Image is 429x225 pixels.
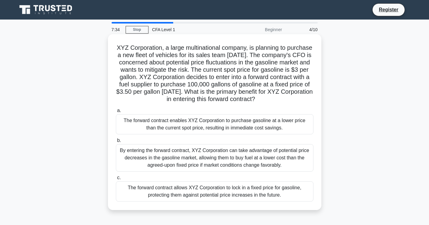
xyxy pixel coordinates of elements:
[232,24,286,36] div: Beginner
[375,6,402,13] a: Register
[117,108,121,113] span: a.
[117,175,121,180] span: c.
[108,24,126,36] div: 7:34
[116,144,313,172] div: By entering the forward contract, XYZ Corporation can take advantage of potential price decreases...
[116,181,313,201] div: The forward contract allows XYZ Corporation to lock in a fixed price for gasoline, protecting the...
[116,114,313,134] div: The forward contract enables XYZ Corporation to purchase gasoline at a lower price than the curre...
[286,24,321,36] div: 4/10
[126,26,148,34] a: Stop
[115,44,314,103] h5: XYZ Corporation, a large multinational company, is planning to purchase a new fleet of vehicles f...
[148,24,232,36] div: CFA Level 1
[117,138,121,143] span: b.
